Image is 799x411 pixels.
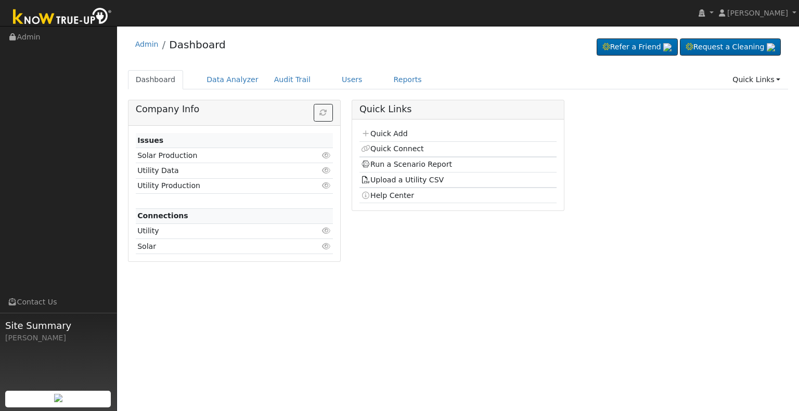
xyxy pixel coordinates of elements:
a: Users [334,70,370,89]
i: Click to view [322,243,331,250]
span: [PERSON_NAME] [727,9,788,17]
a: Upload a Utility CSV [361,176,444,184]
a: Dashboard [128,70,184,89]
i: Click to view [322,227,331,234]
h5: Quick Links [359,104,557,115]
td: Solar [136,239,301,254]
a: Quick Add [361,129,407,138]
img: Know True-Up [8,6,117,29]
a: Help Center [361,191,414,200]
a: Data Analyzer [199,70,266,89]
span: Site Summary [5,319,111,333]
img: retrieve [767,43,775,51]
i: Click to view [322,182,331,189]
i: Click to view [322,167,331,174]
img: retrieve [663,43,672,51]
td: Utility [136,223,301,238]
img: retrieve [54,394,62,402]
td: Solar Production [136,148,301,163]
a: Reports [386,70,430,89]
a: Run a Scenario Report [361,160,452,168]
a: Quick Connect [361,144,423,153]
td: Utility Data [136,163,301,178]
td: Utility Production [136,178,301,193]
a: Request a Cleaning [680,38,781,56]
a: Audit Trail [266,70,318,89]
a: Quick Links [725,70,788,89]
a: Refer a Friend [597,38,678,56]
a: Dashboard [169,38,226,51]
h5: Company Info [136,104,333,115]
a: Admin [135,40,159,48]
i: Click to view [322,152,331,159]
div: [PERSON_NAME] [5,333,111,343]
strong: Issues [137,136,163,144]
strong: Connections [137,211,188,220]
